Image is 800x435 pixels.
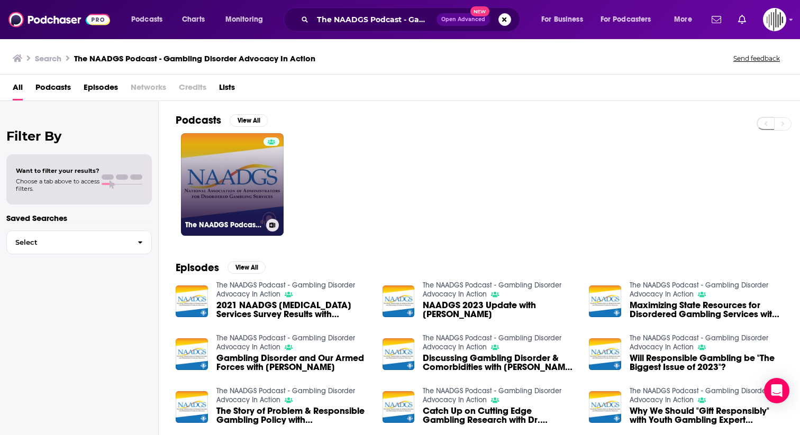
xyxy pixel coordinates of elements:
[423,301,576,319] a: NAADGS 2023 Update with Dr. Jeffrey Marotta
[216,301,370,319] span: 2021 NAADGS [MEDICAL_DATA] Services Survey Results with [PERSON_NAME]
[225,12,263,27] span: Monitoring
[630,281,768,299] a: The NAADGS Podcast - Gambling Disorder Advocacy In Action
[730,54,783,63] button: Send feedback
[763,8,786,31] span: Logged in as gpg2
[74,53,315,63] h3: The NAADGS Podcast - Gambling Disorder Advocacy In Action
[181,133,284,236] a: The NAADGS Podcast - Gambling Disorder Advocacy In Action
[7,239,129,246] span: Select
[423,354,576,372] a: Discussing Gambling Disorder & Comorbidities with Timothy Fong, M.D. for National Substance Abuse...
[176,261,266,274] a: EpisodesView All
[294,7,530,32] div: Search podcasts, credits, & more...
[423,354,576,372] span: Discussing Gambling Disorder & Comorbidities with [PERSON_NAME], M.D. for National Substance Abus...
[630,334,768,351] a: The NAADGS Podcast - Gambling Disorder Advocacy In Action
[437,13,490,26] button: Open AdvancedNew
[6,230,152,254] button: Select
[176,261,219,274] h2: Episodes
[218,11,277,28] button: open menu
[630,301,783,319] span: Maximizing State Resources for Disordered Gambling Services with [PERSON_NAME]
[176,114,221,127] h2: Podcasts
[124,11,176,28] button: open menu
[674,12,692,27] span: More
[16,178,99,192] span: Choose a tab above to access filters.
[182,12,205,27] span: Charts
[383,391,415,423] img: Catch Up on Cutting Edge Gambling Research with Dr. Nathan Smith of Kindbridge Research Institute
[667,11,705,28] button: open menu
[630,406,783,424] a: Why We Should "Gift Responsibly" with Youth Gambling Expert Dr. Jeffrey L. Derevensky
[313,11,437,28] input: Search podcasts, credits, & more...
[219,79,235,100] a: Lists
[176,285,208,318] img: 2021 NAADGS Problem Gambling Services Survey Results with Dr. Jeffrey J Marotta
[216,354,370,372] span: Gambling Disorder and Our Armed Forces with [PERSON_NAME]
[176,114,268,127] a: PodcastsView All
[423,406,576,424] span: Catch Up on Cutting Edge Gambling Research with Dr. [PERSON_NAME] of Kindbridge Research Institute
[8,10,110,30] img: Podchaser - Follow, Share and Rate Podcasts
[131,12,162,27] span: Podcasts
[185,220,262,229] h3: The NAADGS Podcast - Gambling Disorder Advocacy In Action
[216,354,370,372] a: Gambling Disorder and Our Armed Forces with Dave Yeager
[383,338,415,371] img: Discussing Gambling Disorder & Comorbidities with Timothy Fong, M.D. for National Substance Abuse...
[630,301,783,319] a: Maximizing State Resources for Disordered Gambling Services with Linda Graves
[594,11,667,28] button: open menu
[630,406,783,424] span: Why We Should "Gift Responsibly" with Youth Gambling Expert [PERSON_NAME]
[216,406,370,424] a: The Story of Problem & Responsible Gambling Policy with Mary Drexler, MSW
[589,391,621,423] img: Why We Should "Gift Responsibly" with Youth Gambling Expert Dr. Jeffrey L. Derevensky
[216,406,370,424] span: The Story of Problem & Responsible Gambling Policy with [PERSON_NAME], MSW
[764,378,789,403] div: Open Intercom Messenger
[6,213,152,223] p: Saved Searches
[441,17,485,22] span: Open Advanced
[176,391,208,423] img: The Story of Problem & Responsible Gambling Policy with Mary Drexler, MSW
[589,338,621,371] img: Will Responsible Gambling be "The Biggest Issue of 2023"?
[6,128,152,144] h2: Filter By
[589,285,621,318] img: Maximizing State Resources for Disordered Gambling Services with Linda Graves
[35,53,61,63] h3: Search
[383,285,415,318] img: NAADGS 2023 Update with Dr. Jeffrey Marotta
[423,301,576,319] span: NAADGS 2023 Update with [PERSON_NAME]
[630,354,783,372] a: Will Responsible Gambling be "The Biggest Issue of 2023"?
[763,8,786,31] button: Show profile menu
[423,386,561,404] a: The NAADGS Podcast - Gambling Disorder Advocacy In Action
[131,79,166,100] span: Networks
[84,79,118,100] a: Episodes
[216,334,355,351] a: The NAADGS Podcast - Gambling Disorder Advocacy In Action
[216,386,355,404] a: The NAADGS Podcast - Gambling Disorder Advocacy In Action
[630,386,768,404] a: The NAADGS Podcast - Gambling Disorder Advocacy In Action
[230,114,268,127] button: View All
[734,11,750,29] a: Show notifications dropdown
[601,12,651,27] span: For Podcasters
[763,8,786,31] img: User Profile
[707,11,725,29] a: Show notifications dropdown
[534,11,596,28] button: open menu
[541,12,583,27] span: For Business
[179,79,206,100] span: Credits
[228,261,266,274] button: View All
[423,334,561,351] a: The NAADGS Podcast - Gambling Disorder Advocacy In Action
[35,79,71,100] a: Podcasts
[216,301,370,319] a: 2021 NAADGS Problem Gambling Services Survey Results with Dr. Jeffrey J Marotta
[216,281,355,299] a: The NAADGS Podcast - Gambling Disorder Advocacy In Action
[175,11,211,28] a: Charts
[13,79,23,100] a: All
[423,281,561,299] a: The NAADGS Podcast - Gambling Disorder Advocacy In Action
[470,6,489,16] span: New
[176,338,208,371] img: Gambling Disorder and Our Armed Forces with Dave Yeager
[423,406,576,424] a: Catch Up on Cutting Edge Gambling Research with Dr. Nathan Smith of Kindbridge Research Institute
[16,167,99,174] span: Want to filter your results?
